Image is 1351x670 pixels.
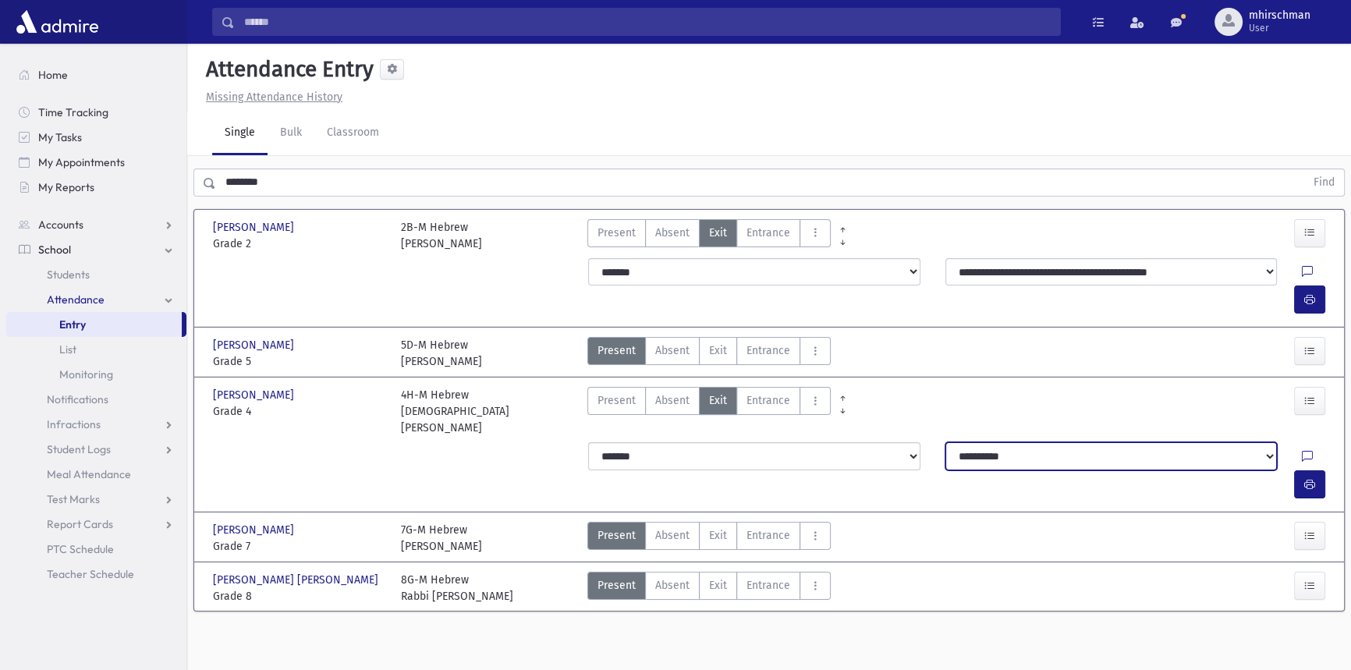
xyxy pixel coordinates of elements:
span: Absent [655,225,690,241]
span: Grade 7 [213,538,385,555]
div: AttTypes [587,387,831,436]
div: AttTypes [587,337,831,370]
span: My Reports [38,180,94,194]
span: Exit [709,342,727,359]
a: PTC Schedule [6,537,186,562]
span: User [1249,22,1310,34]
span: Student Logs [47,442,111,456]
div: AttTypes [587,522,831,555]
span: List [59,342,76,356]
a: Time Tracking [6,100,186,125]
h5: Attendance Entry [200,56,374,83]
div: 8G-M Hebrew Rabbi [PERSON_NAME] [401,572,513,604]
span: [PERSON_NAME] [213,522,297,538]
a: Single [212,112,268,155]
span: PTC Schedule [47,542,114,556]
a: List [6,337,186,362]
span: Report Cards [47,517,113,531]
span: Time Tracking [38,105,108,119]
a: Bulk [268,112,314,155]
span: Exit [709,577,727,594]
a: My Reports [6,175,186,200]
span: Notifications [47,392,108,406]
span: Absent [655,392,690,409]
a: Students [6,262,186,287]
span: Entrance [746,225,790,241]
span: My Appointments [38,155,125,169]
span: Present [597,392,636,409]
span: [PERSON_NAME] [213,337,297,353]
span: Monitoring [59,367,113,381]
span: My Tasks [38,130,82,144]
span: [PERSON_NAME] [PERSON_NAME] [213,572,381,588]
span: Grade 2 [213,236,385,252]
a: Notifications [6,387,186,412]
a: Accounts [6,212,186,237]
span: [PERSON_NAME] [213,219,297,236]
span: Grade 5 [213,353,385,370]
a: Attendance [6,287,186,312]
span: School [38,243,71,257]
span: Grade 4 [213,403,385,420]
img: AdmirePro [12,6,102,37]
span: Students [47,268,90,282]
a: Meal Attendance [6,462,186,487]
span: Absent [655,527,690,544]
span: Attendance [47,292,105,307]
a: School [6,237,186,262]
span: Entrance [746,342,790,359]
span: Exit [709,392,727,409]
span: Exit [709,527,727,544]
span: Meal Attendance [47,467,131,481]
span: Exit [709,225,727,241]
span: Teacher Schedule [47,567,134,581]
a: Entry [6,312,182,337]
span: Present [597,577,636,594]
div: 4H-M Hebrew [DEMOGRAPHIC_DATA][PERSON_NAME] [401,387,573,436]
span: Grade 8 [213,588,385,604]
a: Report Cards [6,512,186,537]
span: Absent [655,577,690,594]
span: Absent [655,342,690,359]
a: Test Marks [6,487,186,512]
a: Monitoring [6,362,186,387]
a: Home [6,62,186,87]
u: Missing Attendance History [206,90,342,104]
span: Entrance [746,392,790,409]
span: Infractions [47,417,101,431]
input: Search [235,8,1060,36]
div: 2B-M Hebrew [PERSON_NAME] [401,219,482,252]
span: [PERSON_NAME] [213,387,297,403]
span: mhirschman [1249,9,1310,22]
span: Entry [59,317,86,331]
a: My Tasks [6,125,186,150]
a: Infractions [6,412,186,437]
div: 5D-M Hebrew [PERSON_NAME] [401,337,482,370]
span: Home [38,68,68,82]
span: Entrance [746,577,790,594]
div: AttTypes [587,572,831,604]
span: Entrance [746,527,790,544]
a: Missing Attendance History [200,90,342,104]
a: My Appointments [6,150,186,175]
a: Student Logs [6,437,186,462]
span: Present [597,527,636,544]
a: Classroom [314,112,392,155]
div: AttTypes [587,219,831,252]
span: Present [597,342,636,359]
div: 7G-M Hebrew [PERSON_NAME] [401,522,482,555]
a: Teacher Schedule [6,562,186,587]
span: Accounts [38,218,83,232]
button: Find [1304,169,1344,196]
span: Present [597,225,636,241]
span: Test Marks [47,492,100,506]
